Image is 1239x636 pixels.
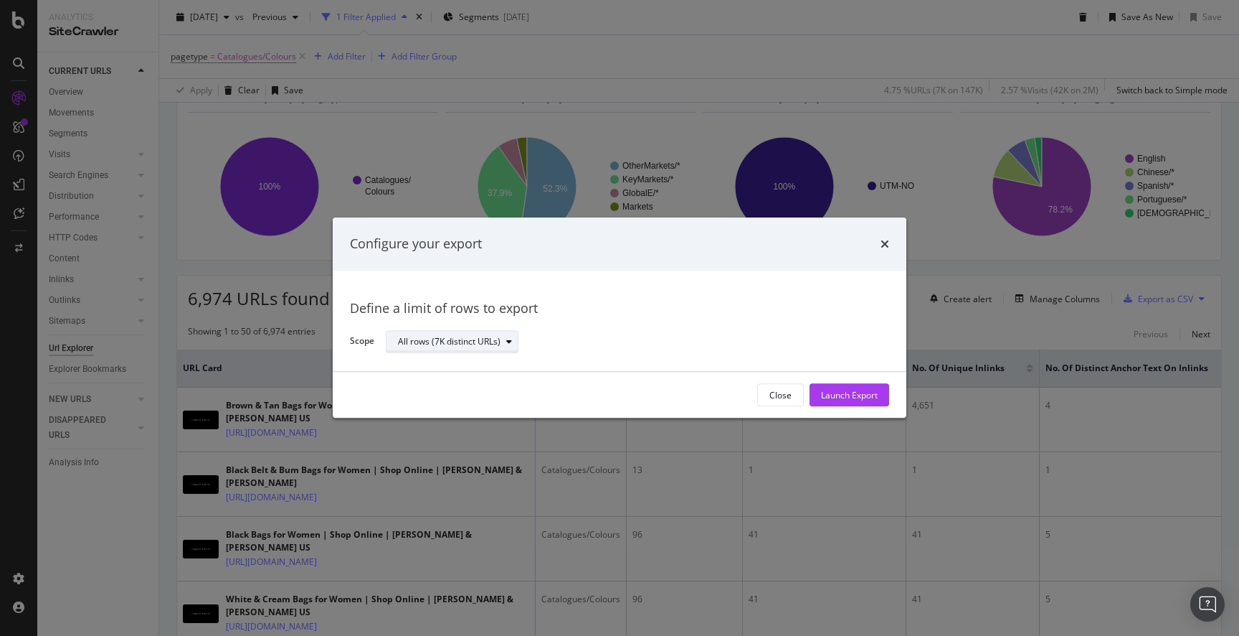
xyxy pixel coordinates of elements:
button: All rows (7K distinct URLs) [386,330,518,353]
div: Open Intercom Messenger [1190,587,1225,622]
div: Define a limit of rows to export [350,299,889,318]
div: Configure your export [350,235,482,253]
label: Scope [350,335,374,351]
button: Close [757,384,804,407]
div: times [880,235,889,253]
div: All rows (7K distinct URLs) [398,337,500,346]
div: modal [333,218,906,418]
button: Launch Export [810,384,889,407]
div: Launch Export [821,389,878,401]
div: Close [769,389,792,401]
